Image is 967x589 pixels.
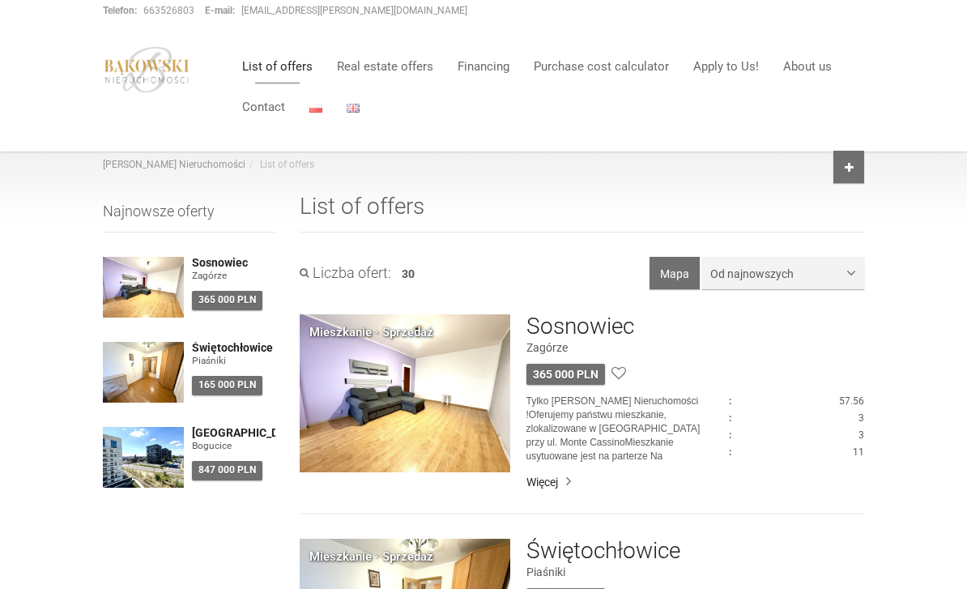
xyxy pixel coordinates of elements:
a: Świętochłowice [192,342,275,354]
dt: : [729,412,731,425]
img: Polski [309,104,322,113]
strong: E-mail: [205,5,235,16]
a: Apply to Us! [681,50,771,83]
li: List of offers [245,158,314,172]
strong: Telefon: [103,5,137,16]
div: 847 000 PLN [192,461,262,480]
dd: 11 [729,446,864,459]
a: List of offers [230,50,325,83]
a: [PERSON_NAME] Nieruchomości [103,159,245,170]
a: Sosnowiec [526,314,634,339]
div: 365 000 PLN [526,364,605,385]
dt: : [729,446,731,459]
a: Contact [230,91,297,123]
div: Mieszkanie · Sprzedaż [309,324,433,341]
a: Sosnowiec [192,257,275,269]
figure: Piaśniki [526,564,864,580]
button: Od najnowszych [702,257,864,289]
dd: 57.56 [729,395,864,408]
div: Mieszkanie · Sprzedaż [309,548,433,566]
img: logo [103,46,191,93]
a: 663526803 [143,5,194,16]
a: About us [771,50,844,83]
figure: Zagórze [526,339,864,356]
dd: 3 [729,429,864,442]
figure: Zagórze [192,269,275,283]
a: [EMAIL_ADDRESS][PERSON_NAME][DOMAIN_NAME] [241,5,467,16]
figure: Bogucice [192,439,275,453]
img: English [347,104,360,113]
p: Tylko [PERSON_NAME] Nieruchomości !Oferujemy państwu mieszkanie, zlokalizowane w [GEOGRAPHIC_DATA... [526,395,729,464]
figure: Piaśniki [192,354,275,368]
h3: Liczba ofert: [300,265,391,281]
dd: 3 [729,412,864,425]
a: Świętochłowice [526,539,680,564]
div: 365 000 PLN [192,291,262,309]
a: [GEOGRAPHIC_DATA] [192,427,275,439]
a: Więcej [526,474,864,490]
a: Purchase cost calculator [522,50,681,83]
h1: List of offers [300,194,865,233]
button: Mapa [650,257,700,289]
h3: Najnowsze oferty [103,203,275,233]
span: 30 [402,267,415,280]
div: 165 000 PLN [192,376,262,395]
a: Real estate offers [325,50,445,83]
a: Financing [445,50,522,83]
span: Od najnowszych [710,266,844,282]
dt: : [729,395,731,408]
img: Mieszkanie Sprzedaż Sosnowiec Zagórze Bohaterów Monte Cassino [300,314,510,472]
dt: : [729,429,731,442]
